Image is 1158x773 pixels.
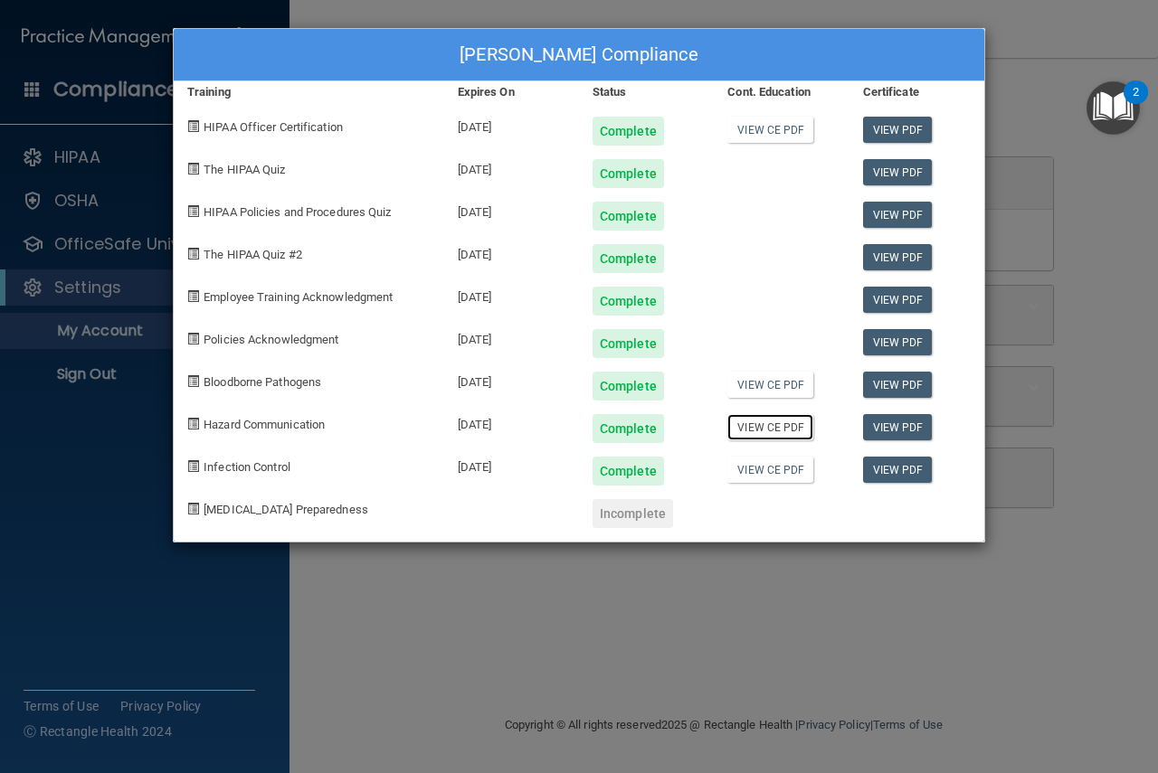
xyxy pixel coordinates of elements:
a: View PDF [863,202,933,228]
div: [DATE] [444,188,579,231]
a: View CE PDF [727,117,813,143]
a: View CE PDF [727,457,813,483]
div: Complete [593,414,664,443]
div: [DATE] [444,443,579,485]
a: View PDF [863,414,933,440]
div: Complete [593,202,664,231]
div: Incomplete [593,499,673,528]
a: View PDF [863,287,933,313]
div: Complete [593,117,664,146]
a: View PDF [863,372,933,398]
div: Complete [593,372,664,401]
a: View PDF [863,457,933,483]
div: [DATE] [444,231,579,273]
span: [MEDICAL_DATA] Preparedness [204,503,368,516]
div: Complete [593,457,664,485]
span: Infection Control [204,460,290,474]
a: View PDF [863,244,933,270]
div: [DATE] [444,401,579,443]
span: HIPAA Officer Certification [204,120,343,134]
a: View CE PDF [727,372,813,398]
span: Bloodborne Pathogens [204,375,321,389]
div: [PERSON_NAME] Compliance [174,29,984,81]
span: The HIPAA Quiz #2 [204,248,302,261]
div: [DATE] [444,316,579,358]
span: HIPAA Policies and Procedures Quiz [204,205,391,219]
div: [DATE] [444,273,579,316]
a: View PDF [863,117,933,143]
div: Training [174,81,444,103]
span: Hazard Communication [204,418,325,431]
div: [DATE] [444,146,579,188]
div: Complete [593,244,664,273]
div: Cont. Education [714,81,849,103]
div: Expires On [444,81,579,103]
div: Certificate [850,81,984,103]
div: 2 [1133,92,1139,116]
div: [DATE] [444,358,579,401]
div: Complete [593,287,664,316]
a: View CE PDF [727,414,813,440]
a: View PDF [863,159,933,185]
button: Open Resource Center, 2 new notifications [1087,81,1140,135]
a: View PDF [863,329,933,355]
span: The HIPAA Quiz [204,163,285,176]
span: Employee Training Acknowledgment [204,290,393,304]
div: Complete [593,329,664,358]
span: Policies Acknowledgment [204,333,338,346]
div: Status [579,81,714,103]
div: [DATE] [444,103,579,146]
div: Complete [593,159,664,188]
